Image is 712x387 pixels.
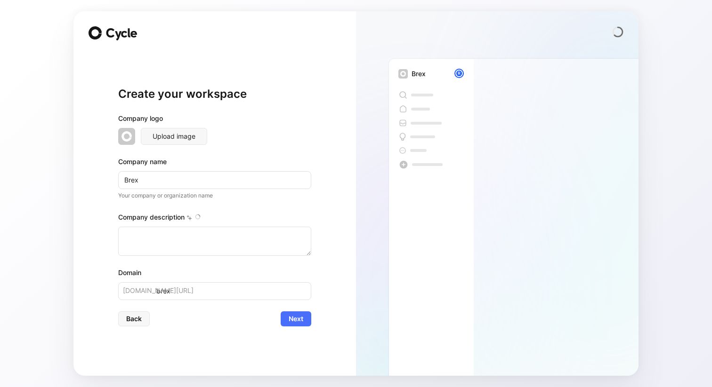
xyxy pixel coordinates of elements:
[118,156,311,167] div: Company name
[412,68,426,79] div: Brex
[126,313,142,324] span: Back
[118,212,311,227] div: Company description
[398,69,408,79] img: workspace-default-logo-wX5zAyuM.png
[141,128,207,145] button: Upload image
[118,87,311,102] h1: Create your workspace
[118,128,135,145] img: workspace-default-logo-wX5zAyuM.png
[123,285,194,296] span: [DOMAIN_NAME][URL]
[281,311,311,326] button: Next
[118,191,311,200] p: Your company or organization name
[118,267,311,278] div: Domain
[118,171,311,189] input: Example
[118,311,150,326] button: Back
[153,131,195,142] span: Upload image
[455,70,463,77] div: R
[289,313,303,324] span: Next
[118,113,311,128] div: Company logo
